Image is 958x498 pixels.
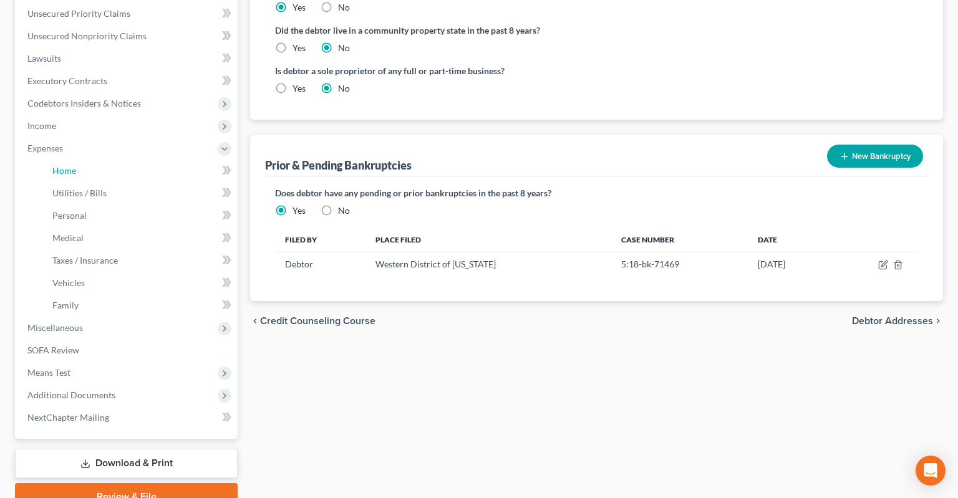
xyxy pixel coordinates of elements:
[250,316,260,326] i: chevron_left
[275,24,918,37] label: Did the debtor live in a community property state in the past 8 years?
[52,277,85,288] span: Vehicles
[827,145,923,168] button: New Bankruptcy
[852,316,933,326] span: Debtor Addresses
[27,8,130,19] span: Unsecured Priority Claims
[338,42,350,54] label: No
[15,449,238,478] a: Download & Print
[748,227,831,252] th: Date
[275,64,591,77] label: Is debtor a sole proprietor of any full or part-time business?
[611,252,748,276] td: 5:18-bk-71469
[933,316,943,326] i: chevron_right
[365,252,611,276] td: Western District of [US_STATE]
[17,406,238,429] a: NextChapter Mailing
[52,210,87,221] span: Personal
[27,367,70,378] span: Means Test
[365,227,611,252] th: Place Filed
[293,82,306,95] label: Yes
[250,316,375,326] button: chevron_left Credit Counseling Course
[260,316,375,326] span: Credit Counseling Course
[42,182,238,204] a: Utilities / Bills
[27,120,56,131] span: Income
[293,1,306,14] label: Yes
[42,227,238,249] a: Medical
[27,390,115,400] span: Additional Documents
[52,255,118,266] span: Taxes / Insurance
[17,47,238,70] a: Lawsuits
[275,186,918,199] label: Does debtor have any pending or prior bankruptcies in the past 8 years?
[275,252,365,276] td: Debtor
[275,227,365,252] th: Filed By
[42,294,238,317] a: Family
[27,98,141,108] span: Codebtors Insiders & Notices
[27,322,83,333] span: Miscellaneous
[338,204,350,217] label: No
[27,75,107,86] span: Executory Contracts
[42,272,238,294] a: Vehicles
[17,70,238,92] a: Executory Contracts
[52,232,84,243] span: Medical
[27,53,61,64] span: Lawsuits
[293,204,306,217] label: Yes
[42,249,238,272] a: Taxes / Insurance
[338,82,350,95] label: No
[52,300,79,310] span: Family
[17,25,238,47] a: Unsecured Nonpriority Claims
[27,345,79,355] span: SOFA Review
[52,188,107,198] span: Utilities / Bills
[27,143,63,153] span: Expenses
[27,31,147,41] span: Unsecured Nonpriority Claims
[42,204,238,227] a: Personal
[52,165,76,176] span: Home
[611,227,748,252] th: Case Number
[852,316,943,326] button: Debtor Addresses chevron_right
[265,158,412,173] div: Prior & Pending Bankruptcies
[27,412,109,423] span: NextChapter Mailing
[17,2,238,25] a: Unsecured Priority Claims
[338,1,350,14] label: No
[17,339,238,362] a: SOFA Review
[42,160,238,182] a: Home
[293,42,306,54] label: Yes
[748,252,831,276] td: [DATE]
[916,456,946,486] div: Open Intercom Messenger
